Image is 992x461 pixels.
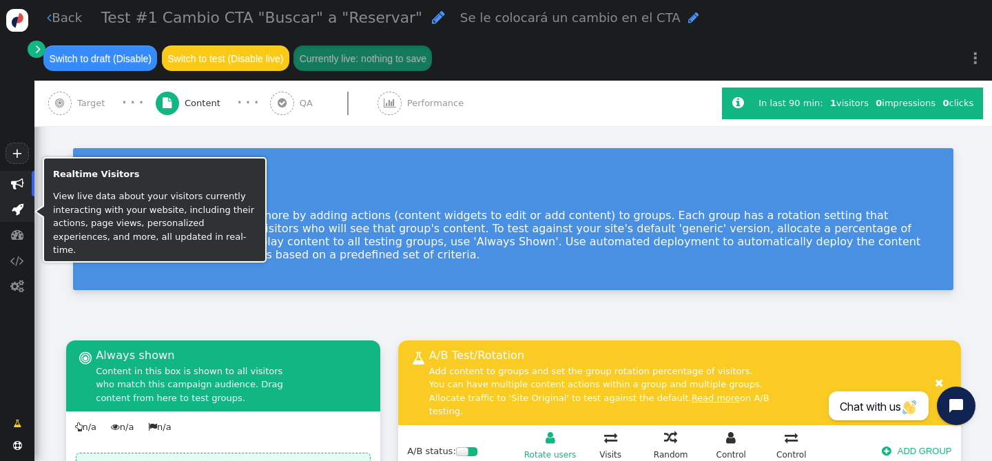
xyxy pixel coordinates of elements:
[148,422,157,431] span: 
[79,347,96,369] span: 
[876,98,936,108] span: impressions
[75,422,97,432] span: n/a
[12,203,23,216] span: 
[732,96,744,110] span: 
[378,81,493,126] a:  Performance
[111,422,134,432] span: n/a
[47,8,82,27] a: Back
[926,371,952,394] button: 
[664,431,677,444] span: 
[10,254,24,267] span: 
[96,349,174,362] span: Always shown
[398,444,486,458] div: A/B status:
[604,431,617,444] span: 
[412,347,429,369] span: 
[524,449,577,461] div: Rotate users
[644,449,698,461] div: Random
[48,81,156,126] a:  Target · · ·
[36,42,41,56] span: 
[785,431,798,444] span: 
[162,45,289,70] button: Switch to test (Disable live)
[407,96,469,110] span: Performance
[942,98,973,108] span: clicks
[6,9,29,32] img: logo-icon.svg
[6,143,29,164] a: +
[758,96,827,110] div: In last 90 min:
[432,10,445,25] span: 
[13,441,22,450] span: 
[111,422,120,431] span: 
[156,81,271,126] a:  Content · · ·
[148,422,172,432] span: n/a
[935,378,943,388] span: 
[163,98,172,108] span: 
[122,94,143,112] div: · · ·
[237,94,258,112] div: · · ·
[4,412,30,436] a: 
[91,209,936,261] p: A/B test designs, content, and more by adding actions (content widgets to edit or add content) to...
[278,98,287,108] span: 
[185,96,226,110] span: Content
[827,96,872,110] div: visitors
[546,431,555,444] span: 
[55,98,64,108] span: 
[942,98,949,108] b: 0
[830,98,836,108] b: 1
[101,9,423,26] span: Test #1 Cambio CTA "Buscar" a "Reservar"
[460,10,681,25] span: Se le colocará un cambio en el CTA
[876,98,882,108] b: 0
[10,280,24,293] span: 
[11,228,24,241] span: 
[583,449,637,461] div: Visits
[77,96,110,110] span: Target
[96,365,300,405] div: Content in this box is shown to all visitors who match this campaign audience. Drag content from ...
[13,417,21,431] span: 
[429,365,770,418] div: Add content to groups and set the group rotation percentage of visitors. You can have multiple co...
[28,41,45,58] a: 
[882,446,891,456] span: 
[91,166,936,198] div: Test Versions
[11,177,24,190] span: 
[384,98,396,108] span: 
[959,38,992,79] a: ⋮
[270,81,378,126] a:  QA
[300,96,318,110] span: QA
[692,393,740,403] a: Read more
[429,349,524,362] span: A/B Test/Rotation
[53,189,256,257] p: View live data about your visitors currently interacting with your website, including their actio...
[47,11,52,24] span: 
[726,431,736,444] span: 
[688,11,699,24] span: 
[293,45,432,70] button: Currently live: nothing to save
[43,45,157,70] button: Switch to draft (Disable)
[53,169,139,179] b: Realtime Visitors
[75,422,83,431] span: 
